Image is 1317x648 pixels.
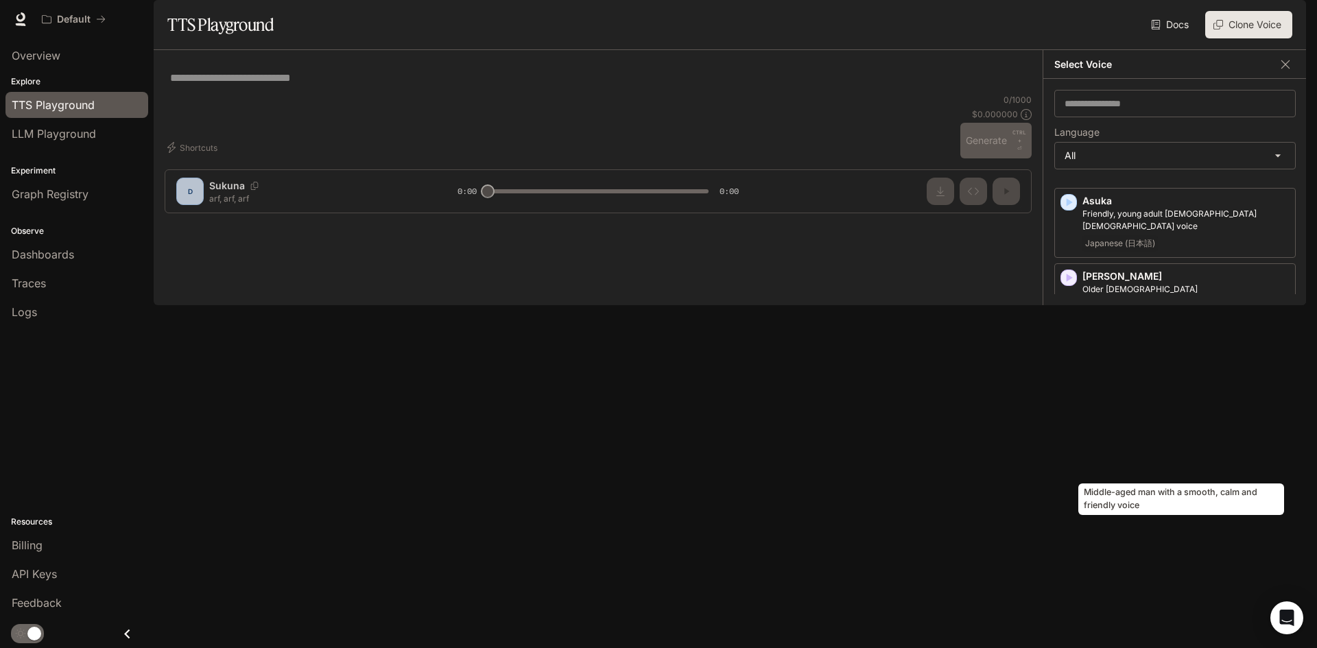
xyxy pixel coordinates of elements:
p: Older British male with a refined and articulate voice [1082,283,1290,308]
button: Clone Voice [1205,11,1292,38]
div: Open Intercom Messenger [1270,601,1303,634]
div: All [1055,143,1295,169]
div: Middle-aged man with a smooth, calm and friendly voice [1078,483,1284,515]
p: Language [1054,128,1100,137]
p: Asuka [1082,194,1290,208]
span: Japanese (日本語) [1082,235,1158,252]
p: Default [57,14,91,25]
button: All workspaces [36,5,112,33]
p: 0 / 1000 [1004,94,1032,106]
p: [PERSON_NAME] [1082,269,1290,283]
button: Shortcuts [165,136,223,158]
p: $ 0.000000 [972,108,1018,120]
p: Friendly, young adult Japanese female voice [1082,208,1290,232]
a: Docs [1148,11,1194,38]
h1: TTS Playground [167,11,274,38]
